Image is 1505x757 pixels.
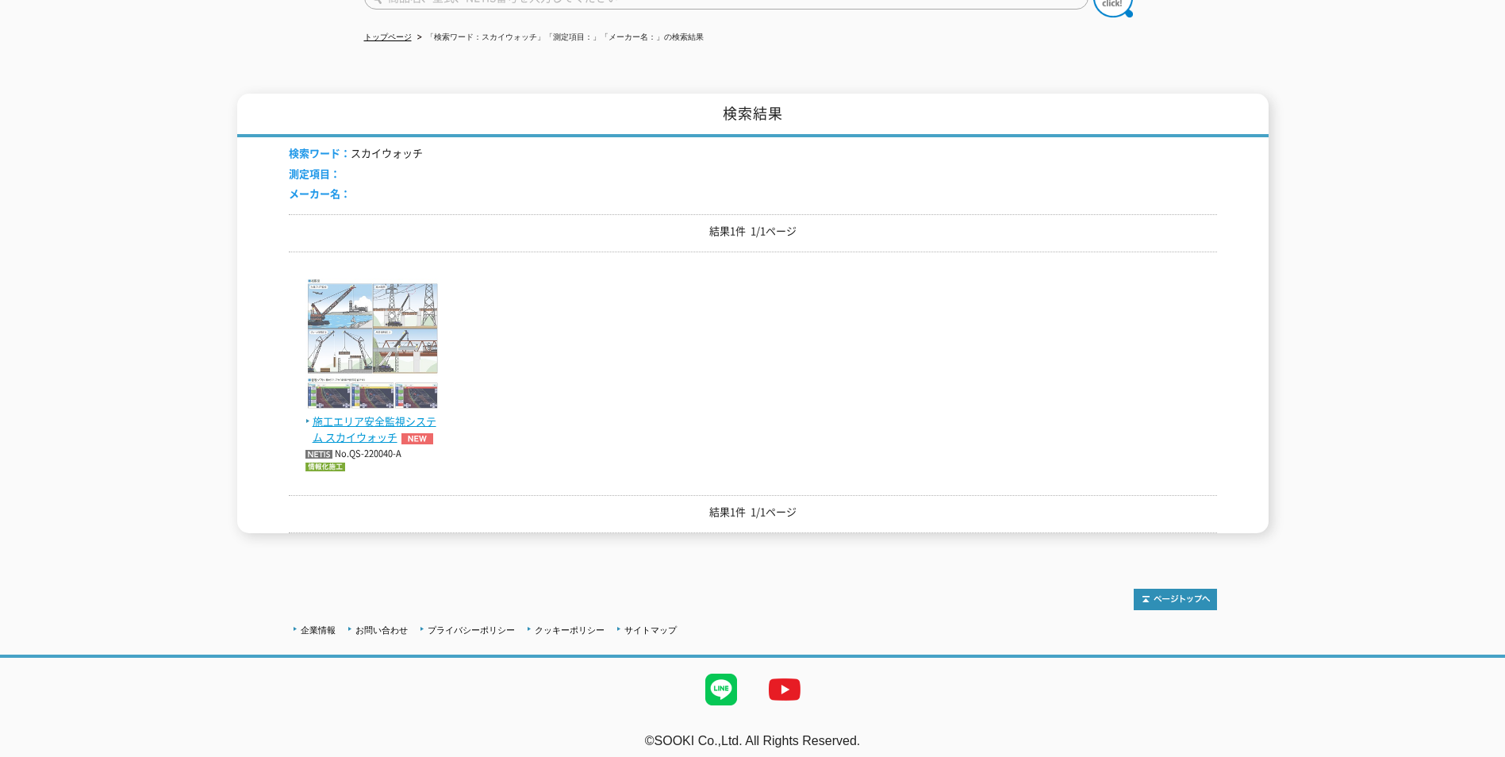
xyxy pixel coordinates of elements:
[289,145,423,162] li: スカイウォッチ
[289,223,1217,240] p: 結果1件 1/1ページ
[305,413,440,447] span: 施工エリア安全監視システム スカイウォッチ
[355,625,408,635] a: お問い合わせ
[753,658,816,721] img: YouTube
[624,625,677,635] a: サイトマップ
[397,433,437,444] img: NEW
[305,397,440,446] a: 施工エリア安全監視システム スカイウォッチNEW
[414,29,704,46] li: 「検索ワード：スカイウォッチ」「測定項目：」「メーカー名：」の検索結果
[364,33,412,41] a: トップページ
[301,625,336,635] a: 企業情報
[305,279,440,413] img: 施工エリア安全監視システム スカイウォッチ
[289,166,340,181] span: 測定項目：
[305,463,345,471] img: 情報化施工
[237,94,1269,137] h1: 検索結果
[289,504,1217,521] p: 結果1件 1/1ページ
[428,625,515,635] a: プライバシーポリシー
[689,658,753,721] img: LINE
[289,186,351,201] span: メーカー名：
[1134,589,1217,610] img: トップページへ
[289,145,351,160] span: 検索ワード：
[535,625,605,635] a: クッキーポリシー
[305,446,440,463] p: No.QS-220040-A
